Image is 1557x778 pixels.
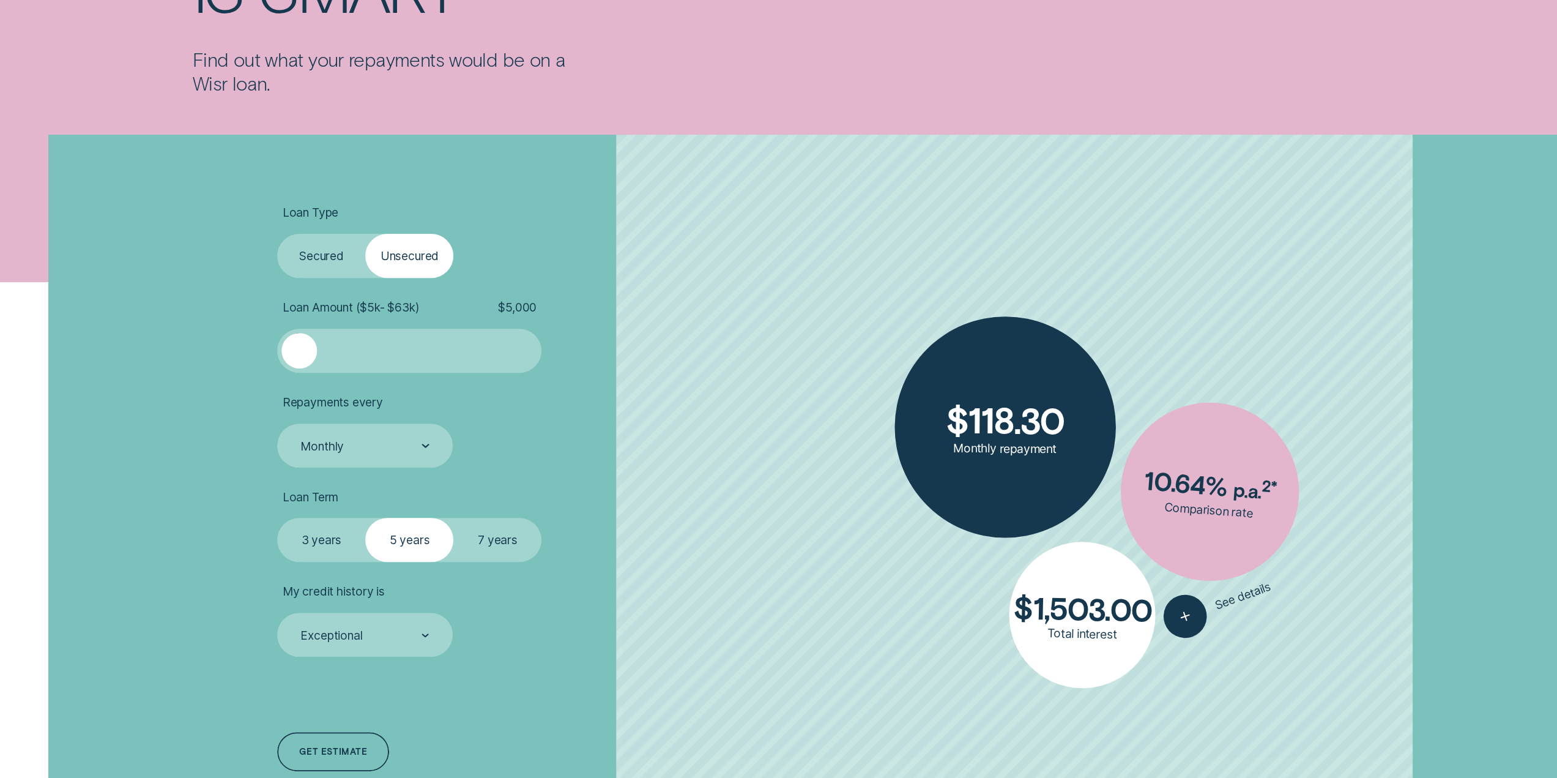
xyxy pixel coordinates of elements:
span: Loan Type [283,205,338,220]
span: $ 5,000 [498,300,537,315]
span: Loan Term [283,490,338,504]
button: See details [1158,566,1277,644]
a: Get estimate [277,732,389,772]
label: 5 years [365,518,453,562]
label: 7 years [453,518,541,562]
p: Find out what your repayments would be on a Wisr loan. [193,47,574,95]
div: Monthly [300,439,344,454]
label: Unsecured [365,234,453,278]
label: Secured [277,234,365,278]
label: 3 years [277,518,365,562]
span: Repayments every [283,395,383,410]
span: Loan Amount ( $5k - $63k ) [283,300,420,315]
div: Exceptional [300,628,362,643]
span: My credit history is [283,584,385,599]
span: See details [1213,579,1272,612]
